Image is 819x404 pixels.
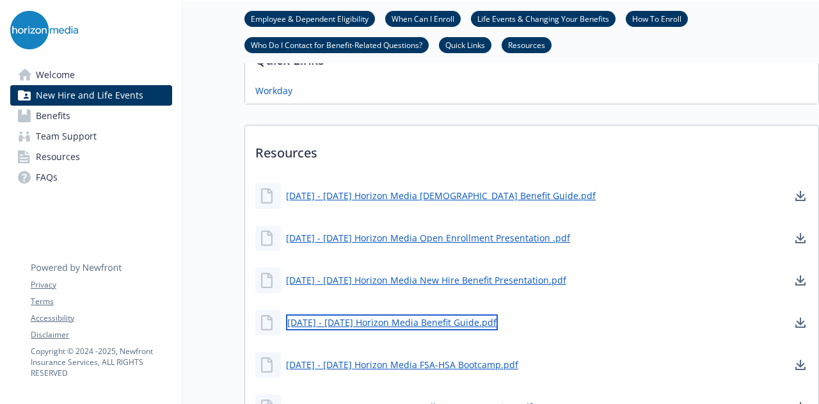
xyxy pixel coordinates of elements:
a: download document [793,273,808,288]
a: Employee & Dependent Eligibility [244,12,375,24]
a: [DATE] - [DATE] Horizon Media [DEMOGRAPHIC_DATA] Benefit Guide.pdf [286,189,596,202]
a: [DATE] - [DATE] Horizon Media FSA-HSA Bootcamp.pdf [286,358,518,371]
a: download document [793,357,808,373]
a: Welcome [10,65,172,85]
span: Team Support [36,126,97,147]
span: FAQs [36,167,58,188]
a: [DATE] - [DATE] Horizon Media Open Enrollment Presentation .pdf [286,231,570,245]
span: Resources [36,147,80,167]
a: FAQs [10,167,172,188]
a: Terms [31,296,171,307]
a: How To Enroll [626,12,688,24]
a: When Can I Enroll [385,12,461,24]
a: Quick Links [439,38,491,51]
a: download document [793,315,808,330]
a: Life Events & Changing Your Benefits [471,12,616,24]
a: Resources [502,38,552,51]
a: Who Do I Contact for Benefit-Related Questions? [244,38,429,51]
span: Welcome [36,65,75,85]
p: Copyright © 2024 - 2025 , Newfront Insurance Services, ALL RIGHTS RESERVED [31,346,171,378]
a: Benefits [10,106,172,126]
p: Resources [245,125,818,173]
span: Benefits [36,106,70,126]
a: New Hire and Life Events [10,85,172,106]
a: Workday [255,84,292,97]
a: Resources [10,147,172,167]
a: Accessibility [31,312,171,324]
a: download document [793,188,808,204]
span: New Hire and Life Events [36,85,143,106]
a: download document [793,230,808,246]
a: Team Support [10,126,172,147]
a: [DATE] - [DATE] Horizon Media New Hire Benefit Presentation.pdf [286,273,566,287]
a: [DATE] - [DATE] Horizon Media Benefit Guide.pdf [286,314,498,330]
a: Disclaimer [31,329,171,341]
a: Privacy [31,279,171,291]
